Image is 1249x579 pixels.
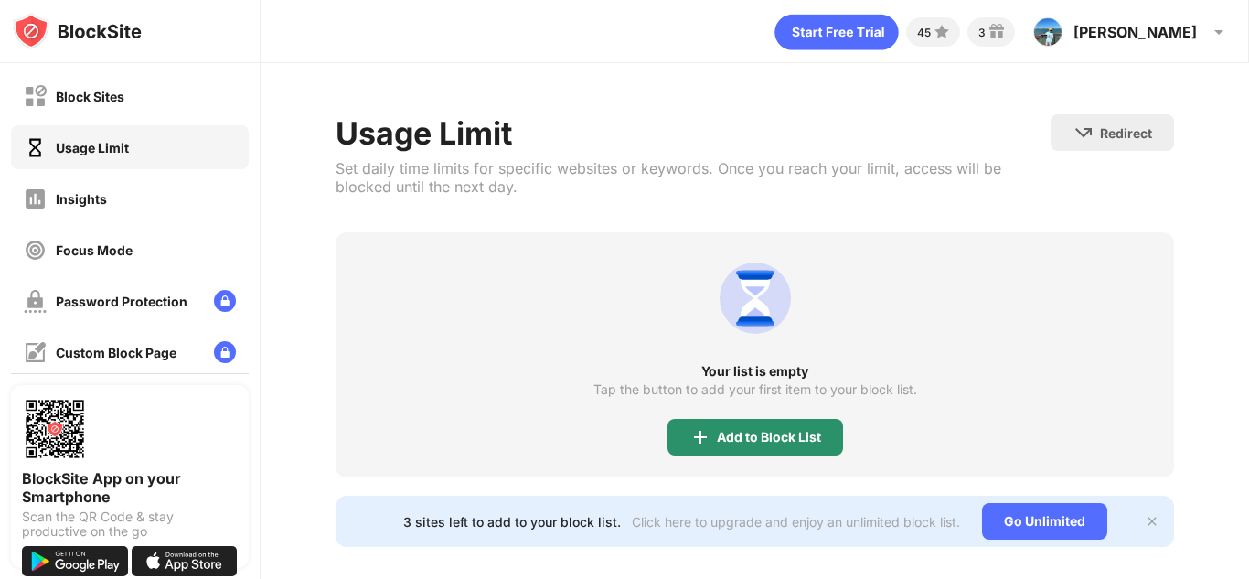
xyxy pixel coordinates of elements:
div: Custom Block Page [56,345,176,360]
img: password-protection-off.svg [24,290,47,313]
img: download-on-the-app-store.svg [132,546,238,576]
img: x-button.svg [1145,514,1159,529]
img: focus-off.svg [24,239,47,262]
img: options-page-qr-code.png [22,396,88,462]
div: Redirect [1100,125,1152,141]
div: Click here to upgrade and enjoy an unlimited block list. [632,514,960,530]
img: points-small.svg [931,21,953,43]
img: ACg8ocJ6FDtCVidu5UN3aTLAUIie4fpiB2tz72h04u9s2w_pPS5b2MBS=s96-c [1033,17,1062,47]
img: get-it-on-google-play.svg [22,546,128,576]
img: reward-small.svg [986,21,1008,43]
div: Set daily time limits for specific websites or keywords. Once you reach your limit, access will b... [336,159,1051,196]
div: animation [774,14,899,50]
div: Add to Block List [717,430,821,445]
div: BlockSite App on your Smartphone [22,469,238,506]
div: Scan the QR Code & stay productive on the go [22,509,238,539]
div: Password Protection [56,294,187,309]
img: usage-limit.svg [711,254,799,342]
img: logo-blocksite.svg [13,13,142,49]
img: lock-menu.svg [214,341,236,363]
div: Go Unlimited [982,503,1107,540]
img: insights-off.svg [24,188,47,210]
div: Tap the button to add your first item to your block list. [593,382,917,397]
div: Block Sites [56,89,124,104]
div: 3 [978,26,986,39]
img: block-off.svg [24,85,47,108]
div: Usage Limit [56,140,129,155]
div: 45 [917,26,931,39]
div: Usage Limit [336,114,1051,152]
div: [PERSON_NAME] [1073,23,1197,41]
div: 3 sites left to add to your block list. [403,514,621,530]
img: lock-menu.svg [214,290,236,312]
div: Focus Mode [56,242,133,258]
div: Insights [56,191,107,207]
img: customize-block-page-off.svg [24,341,47,364]
img: time-usage-on.svg [24,136,47,159]
div: Your list is empty [336,364,1174,379]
